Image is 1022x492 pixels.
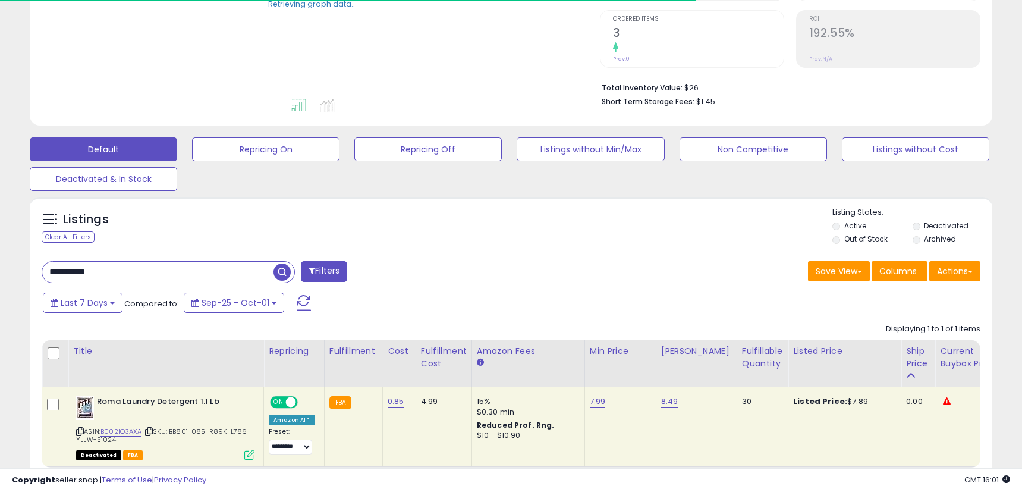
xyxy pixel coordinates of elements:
[832,207,992,218] p: Listing States:
[924,234,956,244] label: Archived
[793,396,892,407] div: $7.89
[613,55,630,62] small: Prev: 0
[329,396,351,409] small: FBA
[271,397,286,408] span: ON
[602,83,683,93] b: Total Inventory Value:
[602,96,694,106] b: Short Term Storage Fees:
[661,396,678,408] a: 8.49
[61,297,108,309] span: Last 7 Days
[477,396,576,407] div: 15%
[269,428,315,455] div: Preset:
[696,96,715,107] span: $1.45
[269,415,315,425] div: Amazon AI *
[742,345,783,370] div: Fulfillable Quantity
[329,345,378,358] div: Fulfillment
[661,345,732,358] div: [PERSON_NAME]
[63,211,109,228] h5: Listings
[76,427,251,444] span: | SKU: BB801-085-R89K-L786-YLLW-51024
[477,420,555,430] b: Reduced Prof. Rng.
[906,396,926,407] div: 0.00
[879,265,917,277] span: Columns
[844,221,866,231] label: Active
[102,474,152,485] a: Terms of Use
[602,80,971,94] li: $26
[421,396,463,407] div: 4.99
[12,474,55,485] strong: Copyright
[842,137,989,161] button: Listings without Cost
[929,261,980,281] button: Actions
[613,16,784,23] span: Ordered Items
[940,345,1001,370] div: Current Buybox Price
[793,396,847,407] b: Listed Price:
[613,26,784,42] h2: 3
[202,297,269,309] span: Sep-25 - Oct-01
[100,427,141,437] a: B002IO3AXA
[30,137,177,161] button: Default
[76,396,254,459] div: ASIN:
[421,345,467,370] div: Fulfillment Cost
[123,450,143,460] span: FBA
[192,137,339,161] button: Repricing On
[269,345,319,358] div: Repricing
[43,293,122,313] button: Last 7 Days
[590,396,606,408] a: 7.99
[388,396,404,408] a: 0.85
[809,55,832,62] small: Prev: N/A
[809,16,980,23] span: ROI
[477,431,576,441] div: $10 - $10.90
[296,397,315,408] span: OFF
[388,345,411,358] div: Cost
[76,396,94,420] img: 51yeAeb8yBL._SL40_.jpg
[30,167,177,191] button: Deactivated & In Stock
[809,26,980,42] h2: 192.55%
[97,396,241,410] b: Roma Laundry Detergent 1.1 Lb
[742,396,779,407] div: 30
[42,231,95,243] div: Clear All Filters
[590,345,651,358] div: Min Price
[73,345,259,358] div: Title
[154,474,206,485] a: Privacy Policy
[872,261,927,281] button: Columns
[354,137,502,161] button: Repricing Off
[808,261,870,281] button: Save View
[886,324,980,335] div: Displaying 1 to 1 of 1 items
[680,137,827,161] button: Non Competitive
[793,345,896,358] div: Listed Price
[517,137,664,161] button: Listings without Min/Max
[124,298,179,309] span: Compared to:
[12,475,206,486] div: seller snap | |
[477,407,576,418] div: $0.30 min
[906,345,930,370] div: Ship Price
[477,358,484,368] small: Amazon Fees.
[964,474,1010,485] span: 2025-10-9 16:01 GMT
[184,293,284,313] button: Sep-25 - Oct-01
[844,234,888,244] label: Out of Stock
[76,450,121,460] span: All listings that are unavailable for purchase on Amazon for any reason other than out-of-stock
[924,221,968,231] label: Deactivated
[477,345,580,358] div: Amazon Fees
[301,261,347,282] button: Filters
